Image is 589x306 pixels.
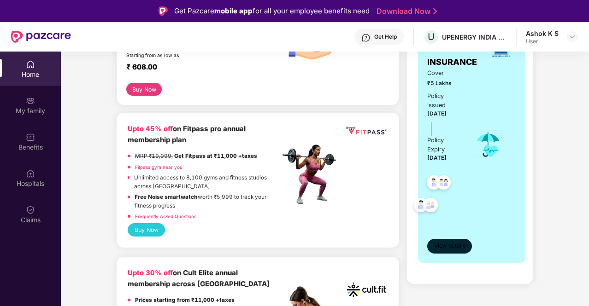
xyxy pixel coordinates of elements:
[432,173,455,195] img: svg+xml;base64,PHN2ZyB4bWxucz0iaHR0cDovL3d3dy53My5vcmcvMjAwMC9zdmciIHdpZHRoPSI0OC45MTUiIGhlaWdodD...
[442,33,507,41] div: UPENERGY INDIA PVT LTD
[26,205,35,214] img: svg+xml;base64,PHN2ZyBpZD0iQ2xhaW0iIHhtbG5zPSJodHRwOi8vd3d3LnczLm9yZy8yMDAwL3N2ZyIgd2lkdGg9IjIwIi...
[11,31,71,43] img: New Pazcare Logo
[427,110,447,117] span: [DATE]
[128,223,165,237] button: Buy Now
[174,153,257,159] strong: Get Fitpass at ₹11,000 +taxes
[427,69,461,78] span: Cover
[128,269,173,277] b: Upto 30% off
[377,6,434,16] a: Download Now
[26,60,35,69] img: svg+xml;base64,PHN2ZyBpZD0iSG9tZSIgeG1sbnM9Imh0dHA6Ly93d3cudzMub3JnLzIwMDAvc3ZnIiB3aWR0aD0iMjAiIG...
[128,125,173,133] b: Upto 45% off
[473,129,503,160] img: icon
[135,297,235,303] strong: Prices starting from ₹11,000 +taxes
[26,96,35,105] img: svg+xml;base64,PHN2ZyB3aWR0aD0iMjAiIGhlaWdodD0iMjAiIHZpZXdCb3g9IjAgMCAyMCAyMCIgZmlsbD0ibm9uZSIgeG...
[126,52,241,59] div: Starting from as low as
[427,136,461,154] div: Policy Expiry
[569,33,576,40] img: svg+xml;base64,PHN2ZyBpZD0iRHJvcGRvd24tMzJ4MzIiIHhtbG5zPSJodHRwOi8vd3d3LnczLm9yZy8yMDAwL3N2ZyIgd2...
[26,169,35,178] img: svg+xml;base64,PHN2ZyBpZD0iSG9zcGl0YWxzIiB4bWxucz0iaHR0cDovL3d3dy53My5vcmcvMjAwMC9zdmciIHdpZHRoPS...
[423,173,445,195] img: svg+xml;base64,PHN2ZyB4bWxucz0iaHR0cDovL3d3dy53My5vcmcvMjAwMC9zdmciIHdpZHRoPSI0OC45NDMiIGhlaWdodD...
[419,195,442,218] img: svg+xml;base64,PHN2ZyB4bWxucz0iaHR0cDovL3d3dy53My5vcmcvMjAwMC9zdmciIHdpZHRoPSI0OC45NDMiIGhlaWdodD...
[427,92,461,110] div: Policy issued
[128,269,270,288] b: on Cult Elite annual membership across [GEOGRAPHIC_DATA]
[135,193,280,210] p: worth ₹5,999 to track your fitness progress
[134,173,280,191] p: Unlimited access to 8,100 gyms and fitness studios across [GEOGRAPHIC_DATA]
[135,164,183,170] a: Fitpass gym near you
[434,242,465,250] span: View details
[427,155,447,161] span: [DATE]
[128,125,246,144] b: on Fitpass pro annual membership plan
[526,29,559,38] div: Ashok K S
[361,33,371,42] img: svg+xml;base64,PHN2ZyBpZD0iSGVscC0zMngzMiIgeG1sbnM9Imh0dHA6Ly93d3cudzMub3JnLzIwMDAvc3ZnIiB3aWR0aD...
[428,31,435,42] span: U
[135,214,198,219] a: Frequently Asked Questions!
[345,124,388,137] img: fppp.png
[174,6,370,17] div: Get Pazcare for all your employee benefits need
[427,79,461,88] span: ₹5 Lakhs
[159,6,168,16] img: Logo
[135,153,173,159] del: MRP ₹19,999,
[280,142,344,207] img: fpp.png
[214,6,253,15] strong: mobile app
[374,33,397,40] div: Get Help
[126,63,271,74] div: ₹ 608.00
[410,195,432,218] img: svg+xml;base64,PHN2ZyB4bWxucz0iaHR0cDovL3d3dy53My5vcmcvMjAwMC9zdmciIHdpZHRoPSI0OC45NDMiIGhlaWdodD...
[26,133,35,142] img: svg+xml;base64,PHN2ZyBpZD0iQmVuZWZpdHMiIHhtbG5zPSJodHRwOi8vd3d3LnczLm9yZy8yMDAwL3N2ZyIgd2lkdGg9Ij...
[526,38,559,45] div: User
[433,6,437,16] img: Stroke
[427,239,472,254] button: View details
[135,194,198,200] strong: Free Noise smartwatch
[126,83,162,96] button: Buy Now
